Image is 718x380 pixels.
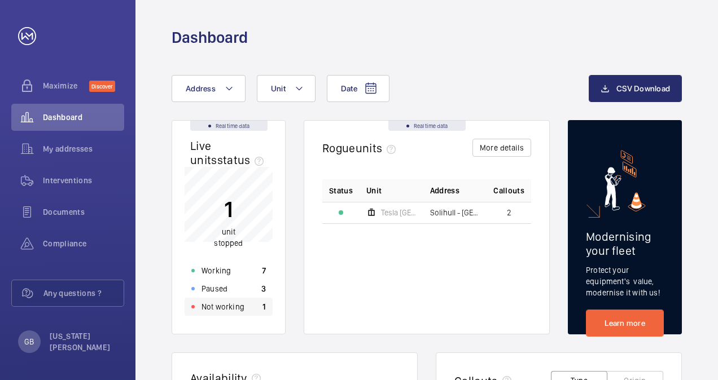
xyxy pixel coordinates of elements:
div: Real time data [388,121,466,131]
p: 1 [214,195,243,223]
span: My addresses [43,143,124,154]
span: Interventions [43,175,124,186]
p: 1 [262,301,266,312]
img: marketing-card.svg [605,150,646,211]
p: unit [214,226,243,249]
span: stopped [214,238,243,248]
span: Address [430,185,459,196]
button: Address [172,75,246,102]
span: Any questions ? [43,288,124,299]
p: Status [329,185,353,196]
h2: Live units [190,139,268,167]
h2: Rogue [322,141,400,155]
span: Address [186,84,216,93]
span: Dashboard [43,112,124,123]
button: CSV Download [589,75,682,102]
span: units [356,141,401,155]
span: 2 [507,209,511,216]
span: Tesla [GEOGRAPHIC_DATA] [381,209,417,216]
div: Real time data [190,121,268,131]
p: 3 [261,283,266,294]
span: Documents [43,206,124,218]
span: Solihull - [GEOGRAPHIC_DATA] [430,209,480,216]
span: Unit [366,185,382,196]
p: Working [202,265,231,276]
span: Date [341,84,357,93]
span: CSV Download [616,84,670,93]
p: Not working [202,301,244,312]
button: Unit [257,75,316,102]
p: Protect your equipment's value, modernise it with us! [586,264,664,298]
button: More details [472,139,531,157]
span: Compliance [43,238,124,249]
span: status [217,153,269,167]
a: Learn more [586,310,664,337]
p: [US_STATE][PERSON_NAME] [50,330,117,353]
span: Unit [271,84,286,93]
button: Date [327,75,389,102]
span: Callouts [493,185,524,196]
p: GB [24,336,34,347]
span: Maximize [43,80,89,91]
p: Paused [202,283,227,294]
p: 7 [262,265,266,276]
h2: Modernising your fleet [586,229,664,258]
span: Discover [89,81,115,92]
h1: Dashboard [172,27,248,48]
